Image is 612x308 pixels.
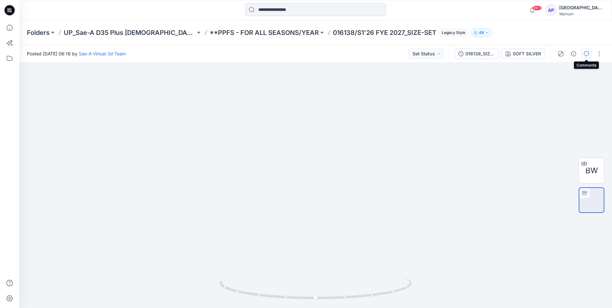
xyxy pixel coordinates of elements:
div: Walmart [559,12,604,16]
button: Details [568,49,579,59]
p: 49 [479,29,484,36]
div: SOFT SILVER [513,50,541,57]
button: Legacy Style [436,28,468,37]
button: 49 [471,28,492,37]
span: Legacy Style [439,29,468,36]
span: Posted [DATE] 06:16 by [27,50,126,57]
div: [GEOGRAPHIC_DATA] [559,4,604,12]
a: UP_Sae-A D35 Plus [DEMOGRAPHIC_DATA] Top [64,28,196,37]
a: **PPFS - FOR ALL SEASONS/YEAR [210,28,319,37]
div: AP [545,4,557,16]
div: 016138_SIZE-SET_TS PUFF SLV FLEECE SAEA 081925 [465,50,495,57]
p: 016138/S1'26 FYE 2027_SIZE-SET [333,28,436,37]
button: SOFT SILVER [502,49,545,59]
span: 99+ [532,5,542,11]
a: Folders [27,28,50,37]
a: Sae-A Virtual 3d Team [79,51,126,56]
span: BW [585,165,598,176]
button: 016138_SIZE-SET_TS PUFF SLV FLEECE SAEA 081925 [454,49,499,59]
